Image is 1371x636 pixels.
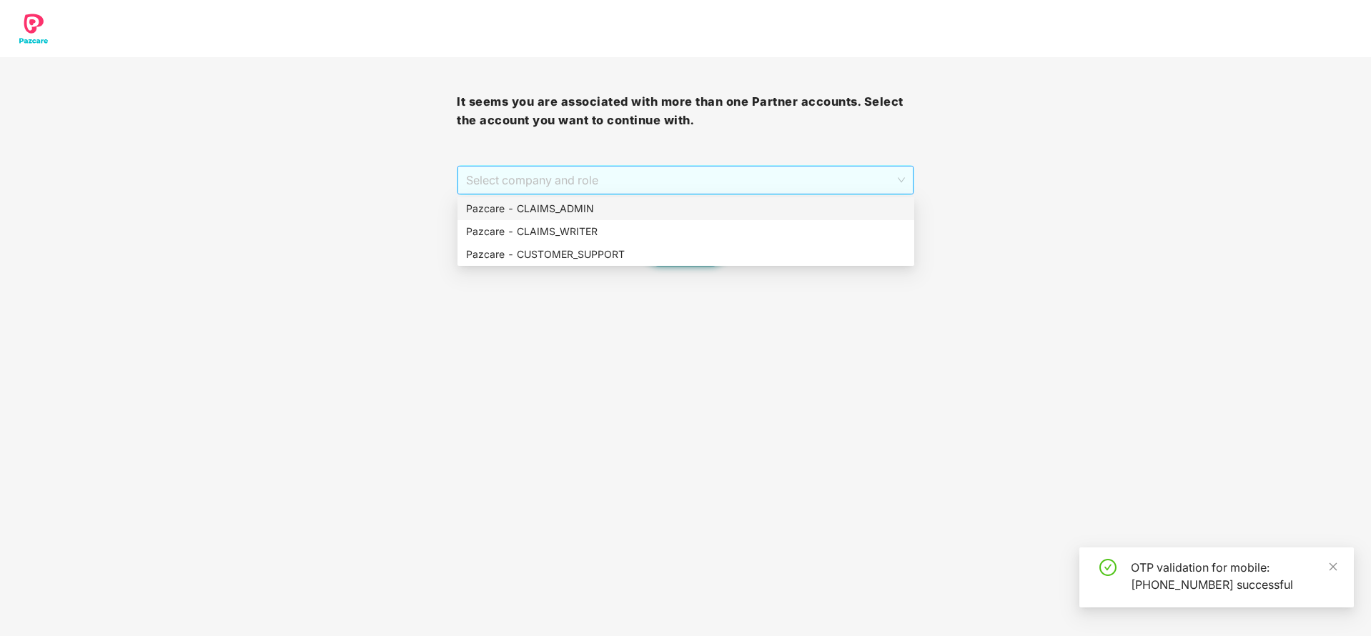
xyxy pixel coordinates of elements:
h3: It seems you are associated with more than one Partner accounts. Select the account you want to c... [457,93,914,129]
div: Pazcare - CLAIMS_WRITER [466,224,906,239]
div: Pazcare - CLAIMS_ADMIN [466,201,906,217]
span: close [1328,562,1338,572]
div: Pazcare - CUSTOMER_SUPPORT [466,247,906,262]
span: Select company and role [466,167,904,194]
div: OTP validation for mobile: [PHONE_NUMBER] successful [1131,559,1337,593]
div: Pazcare - CLAIMS_WRITER [457,220,914,243]
div: Pazcare - CUSTOMER_SUPPORT [457,243,914,266]
span: check-circle [1099,559,1117,576]
div: Pazcare - CLAIMS_ADMIN [457,197,914,220]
